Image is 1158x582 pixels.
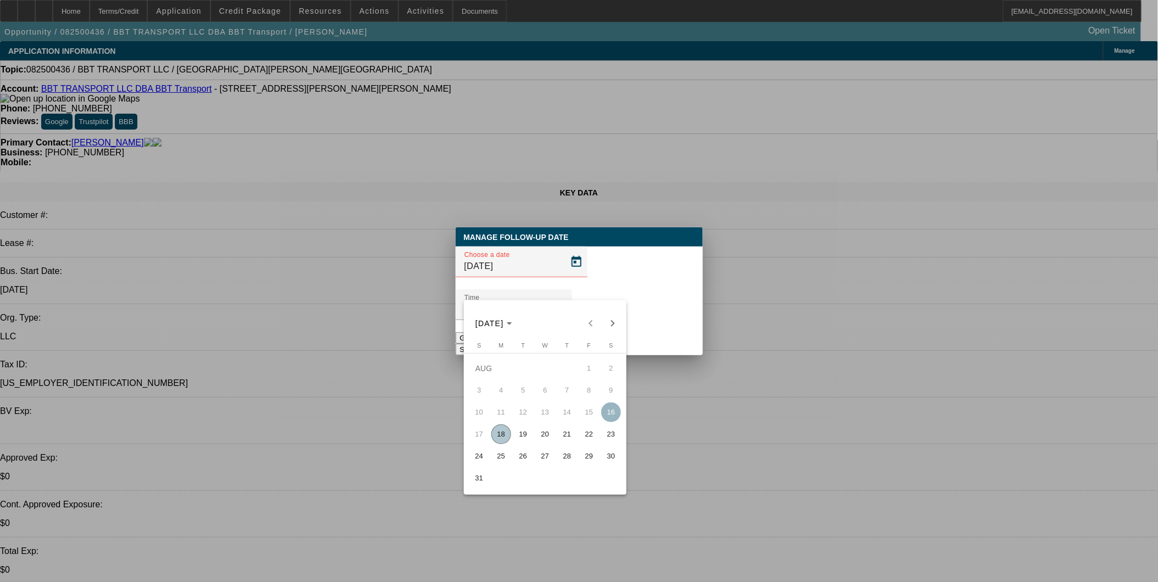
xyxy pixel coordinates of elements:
[578,423,600,445] button: August 22, 2025
[579,446,599,466] span: 29
[578,379,600,401] button: August 8, 2025
[512,401,534,423] button: August 12, 2025
[498,342,503,349] span: M
[578,357,600,379] button: August 1, 2025
[556,445,578,467] button: August 28, 2025
[490,445,512,467] button: August 25, 2025
[566,342,569,349] span: T
[557,402,577,422] span: 14
[579,380,599,400] span: 8
[512,379,534,401] button: August 5, 2025
[490,401,512,423] button: August 11, 2025
[491,380,511,400] span: 4
[556,401,578,423] button: August 14, 2025
[491,402,511,422] span: 11
[578,445,600,467] button: August 29, 2025
[491,446,511,466] span: 25
[468,379,490,401] button: August 3, 2025
[557,380,577,400] span: 7
[602,312,624,334] button: Next month
[490,423,512,445] button: August 18, 2025
[468,467,490,489] button: August 31, 2025
[535,402,555,422] span: 13
[522,342,525,349] span: T
[469,468,489,488] span: 31
[469,402,489,422] span: 10
[542,342,548,349] span: W
[535,380,555,400] span: 6
[601,359,621,378] span: 2
[601,446,621,466] span: 30
[600,401,622,423] button: August 16, 2025
[556,379,578,401] button: August 7, 2025
[469,380,489,400] span: 3
[469,424,489,444] span: 17
[468,423,490,445] button: August 17, 2025
[534,401,556,423] button: August 13, 2025
[600,445,622,467] button: August 30, 2025
[471,314,517,333] button: Choose month and year
[468,357,578,379] td: AUG
[600,379,622,401] button: August 9, 2025
[534,423,556,445] button: August 20, 2025
[512,423,534,445] button: August 19, 2025
[534,379,556,401] button: August 6, 2025
[468,445,490,467] button: August 24, 2025
[556,423,578,445] button: August 21, 2025
[600,423,622,445] button: August 23, 2025
[557,424,577,444] span: 21
[557,446,577,466] span: 28
[601,402,621,422] span: 16
[512,445,534,467] button: August 26, 2025
[513,446,533,466] span: 26
[535,446,555,466] span: 27
[579,424,599,444] span: 22
[534,445,556,467] button: August 27, 2025
[513,380,533,400] span: 5
[600,357,622,379] button: August 2, 2025
[475,319,504,328] span: [DATE]
[490,379,512,401] button: August 4, 2025
[609,342,613,349] span: S
[491,424,511,444] span: 18
[601,424,621,444] span: 23
[535,424,555,444] span: 20
[468,401,490,423] button: August 10, 2025
[477,342,481,349] span: S
[513,402,533,422] span: 12
[469,446,489,466] span: 24
[579,359,599,378] span: 1
[579,402,599,422] span: 15
[588,342,591,349] span: F
[513,424,533,444] span: 19
[578,401,600,423] button: August 15, 2025
[601,380,621,400] span: 9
